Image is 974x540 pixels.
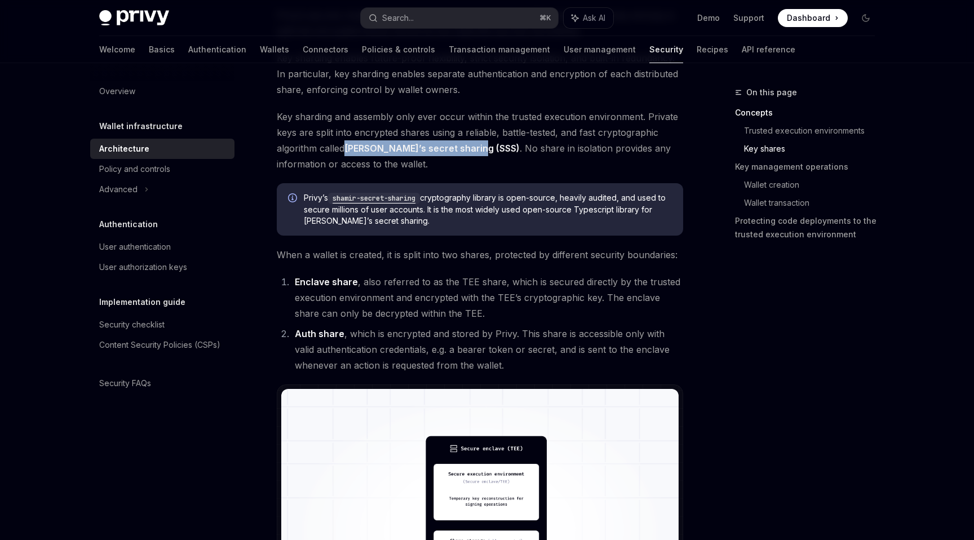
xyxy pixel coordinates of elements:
[449,36,550,63] a: Transaction management
[99,377,151,390] div: Security FAQs
[344,143,520,154] a: [PERSON_NAME]’s secret sharing (SSS)
[303,36,348,63] a: Connectors
[583,12,605,24] span: Ask AI
[564,36,636,63] a: User management
[295,276,358,287] strong: Enclave share
[328,193,420,202] a: shamir-secret-sharing
[99,338,220,352] div: Content Security Policies (CSPs)
[99,119,183,133] h5: Wallet infrastructure
[744,176,884,194] a: Wallet creation
[733,12,764,24] a: Support
[90,315,234,335] a: Security checklist
[697,36,728,63] a: Recipes
[649,36,683,63] a: Security
[260,36,289,63] a: Wallets
[99,10,169,26] img: dark logo
[746,86,797,99] span: On this page
[99,218,158,231] h5: Authentication
[277,50,683,98] span: Key sharding enables future-proof flexibility, strict security isolation, and built-in redundancy...
[99,142,149,156] div: Architecture
[735,158,884,176] a: Key management operations
[291,274,683,321] li: , also referred to as the TEE share, which is secured directly by the trusted execution environme...
[744,194,884,212] a: Wallet transaction
[277,247,683,263] span: When a wallet is created, it is split into two shares, protected by different security boundaries:
[362,36,435,63] a: Policies & controls
[99,240,171,254] div: User authentication
[304,192,672,227] span: Privy’s cryptography library is open-source, heavily audited, and used to secure millions of user...
[787,12,830,24] span: Dashboard
[99,183,138,196] div: Advanced
[149,36,175,63] a: Basics
[90,373,234,393] a: Security FAQs
[328,193,420,204] code: shamir-secret-sharing
[735,104,884,122] a: Concepts
[90,237,234,257] a: User authentication
[778,9,848,27] a: Dashboard
[291,326,683,373] li: , which is encrypted and stored by Privy. This share is accessible only with valid authentication...
[99,36,135,63] a: Welcome
[564,8,613,28] button: Ask AI
[90,81,234,101] a: Overview
[382,11,414,25] div: Search...
[697,12,720,24] a: Demo
[90,159,234,179] a: Policy and controls
[857,9,875,27] button: Toggle dark mode
[99,85,135,98] div: Overview
[99,260,187,274] div: User authorization keys
[277,109,683,172] span: Key sharding and assembly only ever occur within the trusted execution environment. Private keys ...
[90,335,234,355] a: Content Security Policies (CSPs)
[539,14,551,23] span: ⌘ K
[188,36,246,63] a: Authentication
[742,36,795,63] a: API reference
[90,139,234,159] a: Architecture
[295,328,344,339] strong: Auth share
[288,193,299,205] svg: Info
[735,212,884,244] a: Protecting code deployments to the trusted execution environment
[90,257,234,277] a: User authorization keys
[744,140,884,158] a: Key shares
[99,318,165,331] div: Security checklist
[744,122,884,140] a: Trusted execution environments
[361,8,558,28] button: Search...⌘K
[99,162,170,176] div: Policy and controls
[99,295,185,309] h5: Implementation guide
